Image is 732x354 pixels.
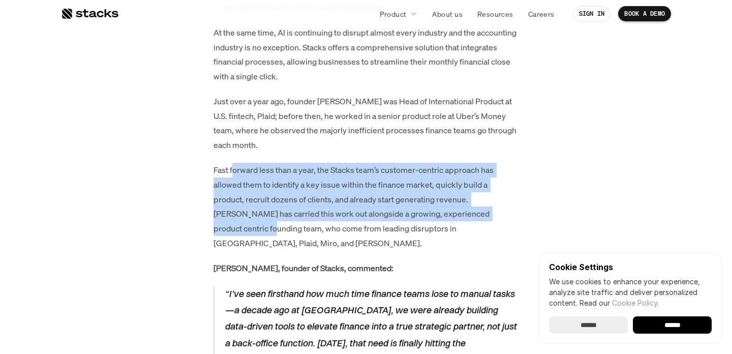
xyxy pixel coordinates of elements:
[549,263,712,271] p: Cookie Settings
[618,6,671,21] a: BOOK A DEMO
[579,299,659,307] span: Read our .
[477,9,513,19] p: Resources
[522,5,561,23] a: Careers
[213,94,518,153] p: Just over a year ago, founder [PERSON_NAME] was Head of International Product at U.S. fintech, Pl...
[549,276,712,308] p: We use cookies to enhance your experience, analyze site traffic and deliver personalized content.
[213,262,393,274] strong: [PERSON_NAME], founder of Stacks, commented:
[579,10,605,17] p: SIGN IN
[426,5,469,23] a: About us
[120,194,165,201] a: Privacy Policy
[213,25,518,84] p: At the same time, AI is continuing to disrupt almost every industry and the accounting industry i...
[573,6,611,21] a: SIGN IN
[380,9,407,19] p: Product
[471,5,520,23] a: Resources
[432,9,463,19] p: About us
[612,299,657,307] a: Cookie Policy
[624,10,665,17] p: BOOK A DEMO
[528,9,555,19] p: Careers
[213,163,518,251] p: Fast forward less than a year, the Stacks team’s customer-centric approach has allowed them to id...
